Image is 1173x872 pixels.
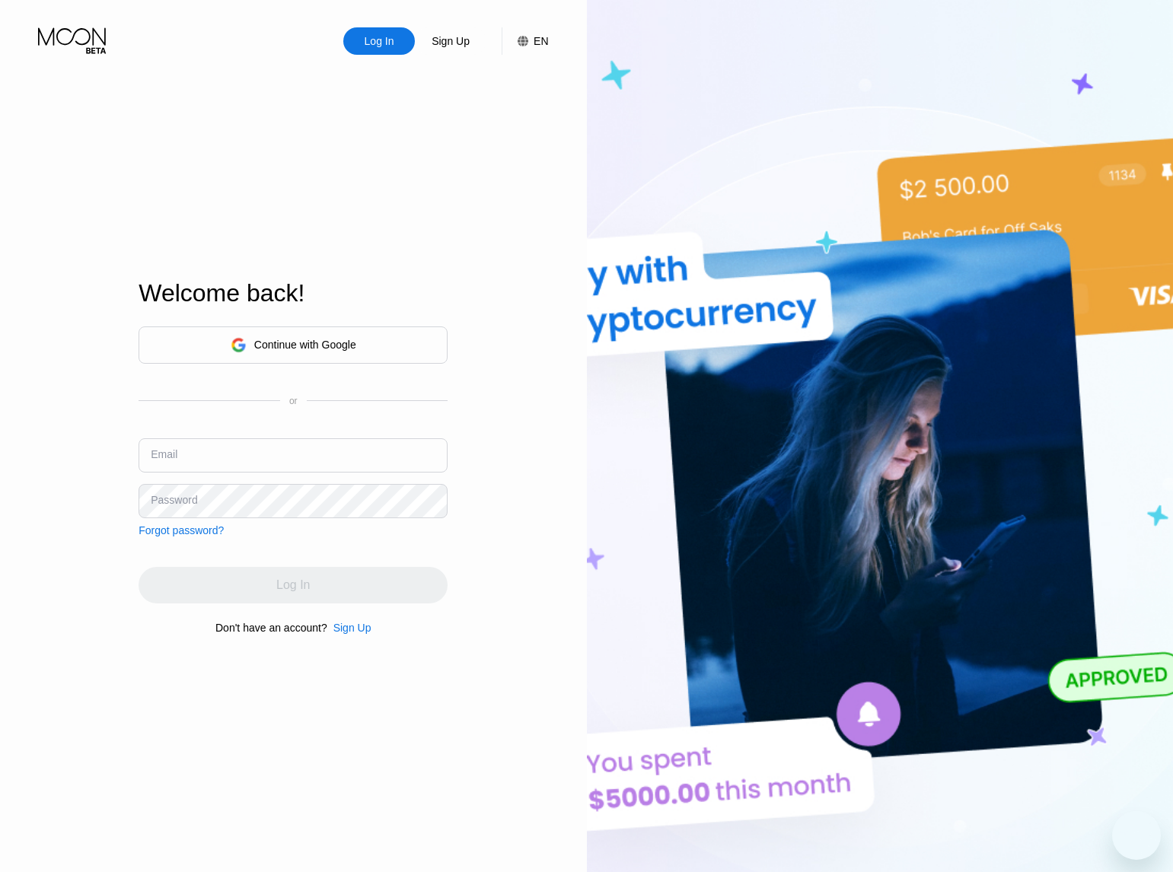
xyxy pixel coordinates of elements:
div: Don't have an account? [215,622,327,634]
div: Log In [343,27,415,55]
div: or [289,396,298,406]
div: Log In [363,33,396,49]
div: Sign Up [415,27,486,55]
div: EN [534,35,548,47]
div: Forgot password? [139,524,224,536]
div: Password [151,494,197,506]
div: Sign Up [333,622,371,634]
div: Sign Up [430,33,471,49]
div: EN [502,27,548,55]
div: Continue with Google [139,326,448,364]
div: Welcome back! [139,279,448,307]
div: Sign Up [327,622,371,634]
div: Continue with Google [254,339,356,351]
iframe: Button to launch messaging window [1112,811,1161,860]
div: Email [151,448,177,460]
